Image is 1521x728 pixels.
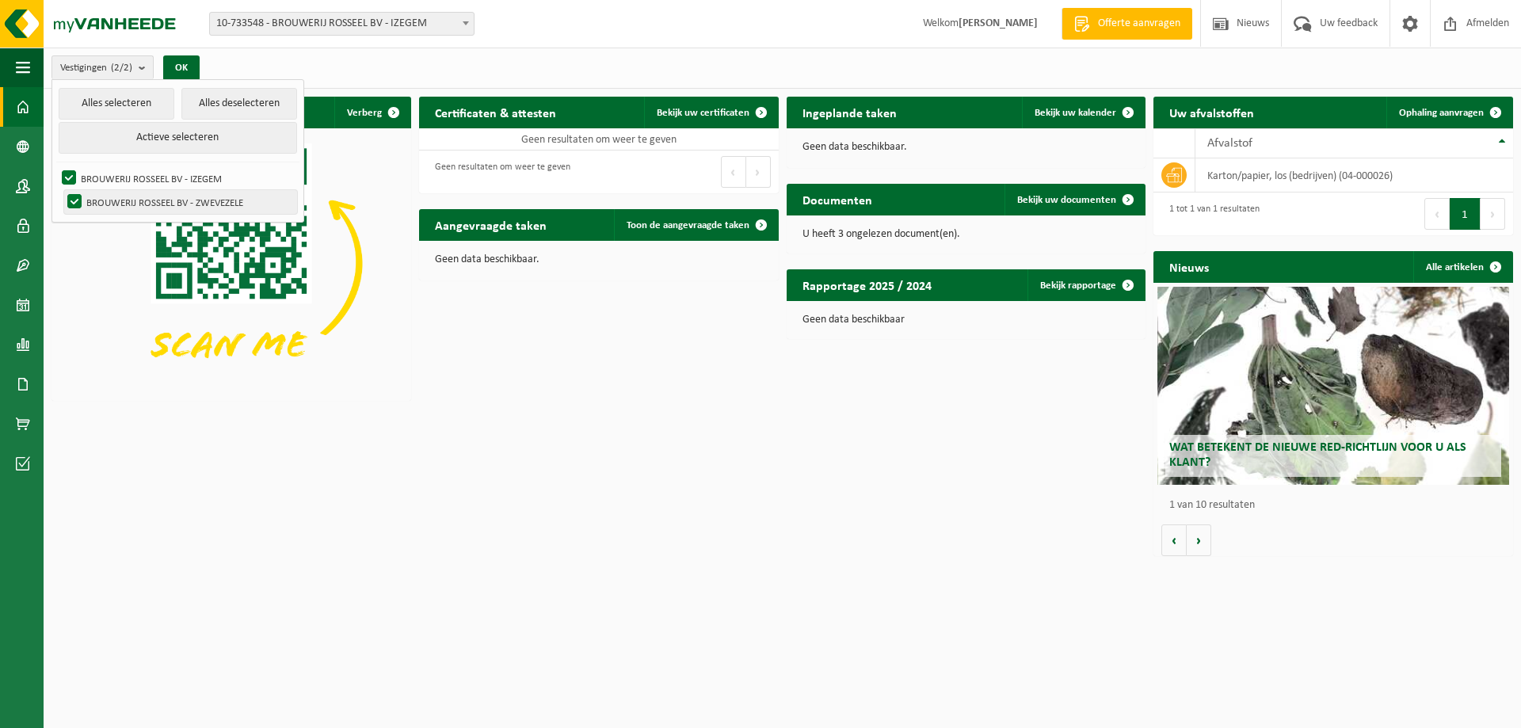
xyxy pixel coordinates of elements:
span: Bekijk uw documenten [1017,195,1116,205]
a: Bekijk uw kalender [1022,97,1144,128]
button: Vorige [1161,524,1187,556]
span: 10-733548 - BROUWERIJ ROSSEEL BV - IZEGEM [209,12,475,36]
button: Alles selecteren [59,88,174,120]
img: Download de VHEPlus App [51,128,411,398]
h2: Certificaten & attesten [419,97,572,128]
button: Previous [721,156,746,188]
h2: Ingeplande taken [787,97,913,128]
button: Alles deselecteren [181,88,297,120]
button: Next [1481,198,1505,230]
a: Bekijk rapportage [1027,269,1144,301]
a: Offerte aanvragen [1062,8,1192,40]
p: Geen data beschikbaar. [435,254,763,265]
a: Ophaling aanvragen [1386,97,1511,128]
div: Geen resultaten om weer te geven [427,154,570,189]
button: Next [746,156,771,188]
span: Afvalstof [1207,137,1252,150]
h2: Rapportage 2025 / 2024 [787,269,947,300]
span: Wat betekent de nieuwe RED-richtlijn voor u als klant? [1169,441,1466,469]
a: Wat betekent de nieuwe RED-richtlijn voor u als klant? [1157,287,1510,485]
span: Ophaling aanvragen [1399,108,1484,118]
span: Vestigingen [60,56,132,80]
button: Vestigingen(2/2) [51,55,154,79]
h2: Documenten [787,184,888,215]
button: Actieve selecteren [59,122,297,154]
h2: Aangevraagde taken [419,209,562,240]
span: Offerte aanvragen [1094,16,1184,32]
span: 10-733548 - BROUWERIJ ROSSEEL BV - IZEGEM [210,13,474,35]
p: U heeft 3 ongelezen document(en). [802,229,1130,240]
button: Volgende [1187,524,1211,556]
a: Alle artikelen [1413,251,1511,283]
a: Toon de aangevraagde taken [614,209,777,241]
span: Bekijk uw certificaten [657,108,749,118]
p: Geen data beschikbaar [802,314,1130,326]
span: Toon de aangevraagde taken [627,220,749,231]
p: 1 van 10 resultaten [1169,500,1505,511]
div: 1 tot 1 van 1 resultaten [1161,196,1260,231]
a: Bekijk uw documenten [1004,184,1144,215]
h2: Uw afvalstoffen [1153,97,1270,128]
h2: Nieuws [1153,251,1225,282]
button: 1 [1450,198,1481,230]
span: Bekijk uw kalender [1035,108,1116,118]
p: Geen data beschikbaar. [802,142,1130,153]
td: karton/papier, los (bedrijven) (04-000026) [1195,158,1513,192]
button: Verberg [334,97,410,128]
button: OK [163,55,200,81]
label: BROUWERIJ ROSSEEL BV - IZEGEM [59,166,297,190]
a: Bekijk uw certificaten [644,97,777,128]
td: Geen resultaten om weer te geven [419,128,779,151]
strong: [PERSON_NAME] [959,17,1038,29]
label: BROUWERIJ ROSSEEL BV - ZWEVEZELE [64,190,297,214]
button: Previous [1424,198,1450,230]
count: (2/2) [111,63,132,73]
span: Verberg [347,108,382,118]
